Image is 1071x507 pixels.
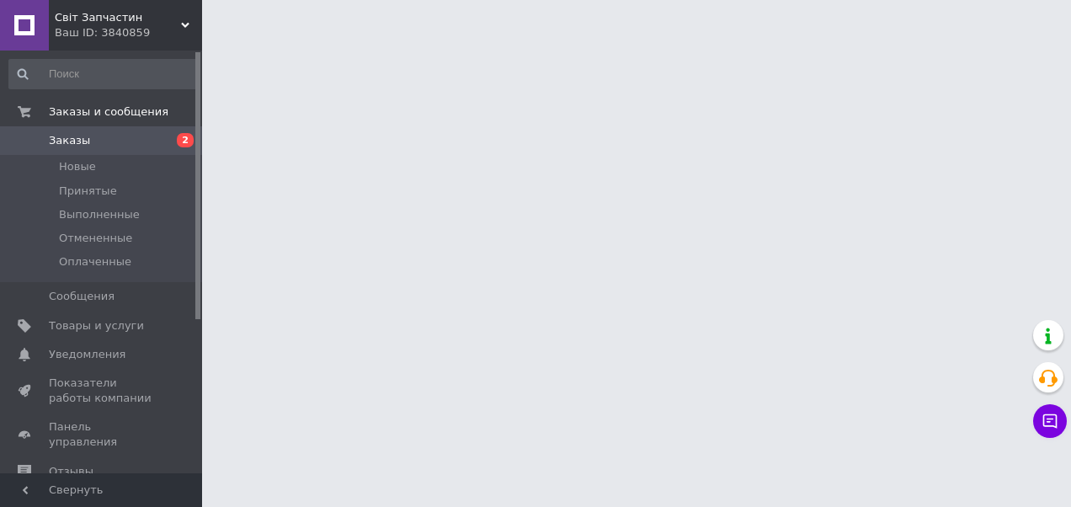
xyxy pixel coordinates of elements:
span: Выполненные [59,207,140,222]
span: Отмененные [59,231,132,246]
span: Панель управления [49,419,156,450]
span: 2 [177,133,194,147]
span: Заказы [49,133,90,148]
span: Показатели работы компании [49,376,156,406]
span: Світ Запчастин [55,10,181,25]
button: Чат с покупателем [1033,404,1067,438]
span: Новые [59,159,96,174]
span: Отзывы [49,464,93,479]
div: Ваш ID: 3840859 [55,25,202,40]
input: Поиск [8,59,199,89]
span: Оплаченные [59,254,131,270]
span: Сообщения [49,289,115,304]
span: Принятые [59,184,117,199]
span: Заказы и сообщения [49,104,168,120]
span: Товары и услуги [49,318,144,334]
span: Уведомления [49,347,125,362]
